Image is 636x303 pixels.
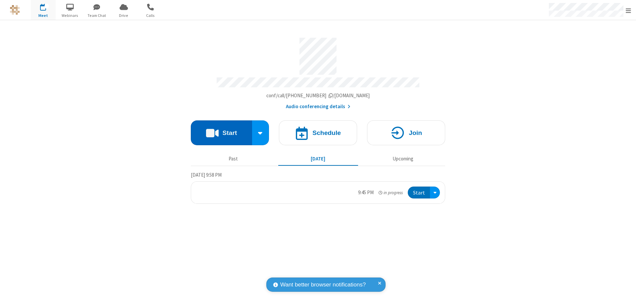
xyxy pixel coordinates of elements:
[31,13,56,19] span: Meet
[58,13,82,19] span: Webinars
[191,172,222,178] span: [DATE] 9:58 PM
[45,4,49,9] div: 1
[379,190,403,196] em: in progress
[191,171,445,204] section: Today's Meetings
[280,281,366,289] span: Want better browser notifications?
[252,120,269,145] div: Start conference options
[363,152,443,165] button: Upcoming
[286,103,350,110] button: Audio conferencing details
[279,120,357,145] button: Schedule
[191,120,252,145] button: Start
[10,5,20,15] img: QA Selenium DO NOT DELETE OR CHANGE
[408,187,430,199] button: Start
[358,189,374,196] div: 9:45 PM
[409,130,422,136] h4: Join
[222,130,237,136] h4: Start
[278,152,358,165] button: [DATE]
[84,13,109,19] span: Team Chat
[266,92,370,99] span: Copy my meeting room link
[266,92,370,100] button: Copy my meeting room linkCopy my meeting room link
[111,13,136,19] span: Drive
[138,13,163,19] span: Calls
[312,130,341,136] h4: Schedule
[191,33,445,110] section: Account details
[430,187,440,199] div: Open menu
[367,120,445,145] button: Join
[193,152,273,165] button: Past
